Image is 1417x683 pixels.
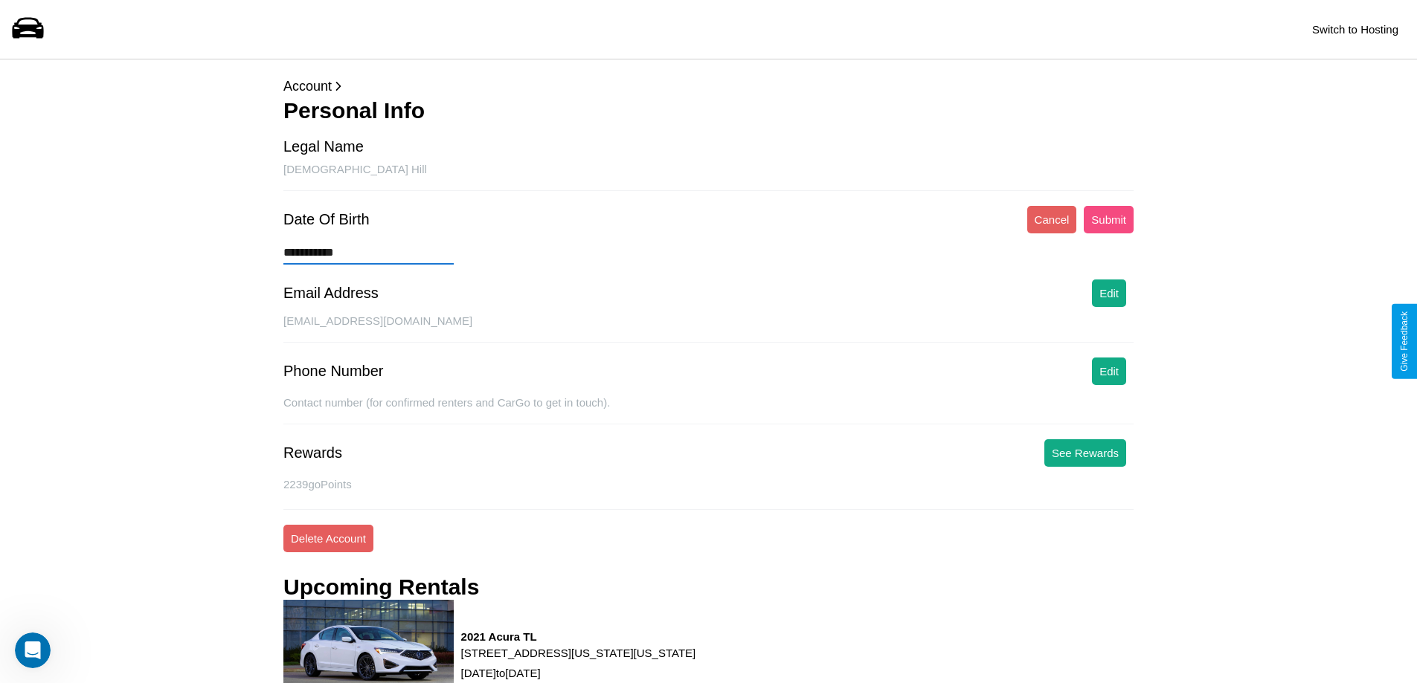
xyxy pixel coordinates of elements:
h3: 2021 Acura TL [461,630,696,643]
div: Rewards [283,444,342,462]
div: Phone Number [283,363,384,380]
button: See Rewards [1044,439,1126,467]
div: [EMAIL_ADDRESS][DOMAIN_NAME] [283,314,1134,343]
button: Delete Account [283,525,373,552]
div: Contact number (for confirmed renters and CarGo to get in touch). [283,396,1134,424]
div: Email Address [283,285,379,302]
h3: Personal Info [283,98,1134,123]
p: [DATE] to [DATE] [461,663,696,683]
button: Switch to Hosting [1305,16,1406,43]
div: Date Of Birth [283,211,370,228]
iframe: Intercom live chat [15,632,51,668]
p: 2239 goPoints [283,474,1134,494]
p: [STREET_ADDRESS][US_STATE][US_STATE] [461,643,696,663]
div: Give Feedback [1399,311,1410,372]
button: Cancel [1027,206,1077,233]
div: Legal Name [283,138,364,155]
button: Submit [1084,206,1134,233]
div: [DEMOGRAPHIC_DATA] Hill [283,163,1134,191]
h3: Upcoming Rentals [283,574,479,600]
button: Edit [1092,279,1126,307]
p: Account [283,74,1134,98]
button: Edit [1092,357,1126,385]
